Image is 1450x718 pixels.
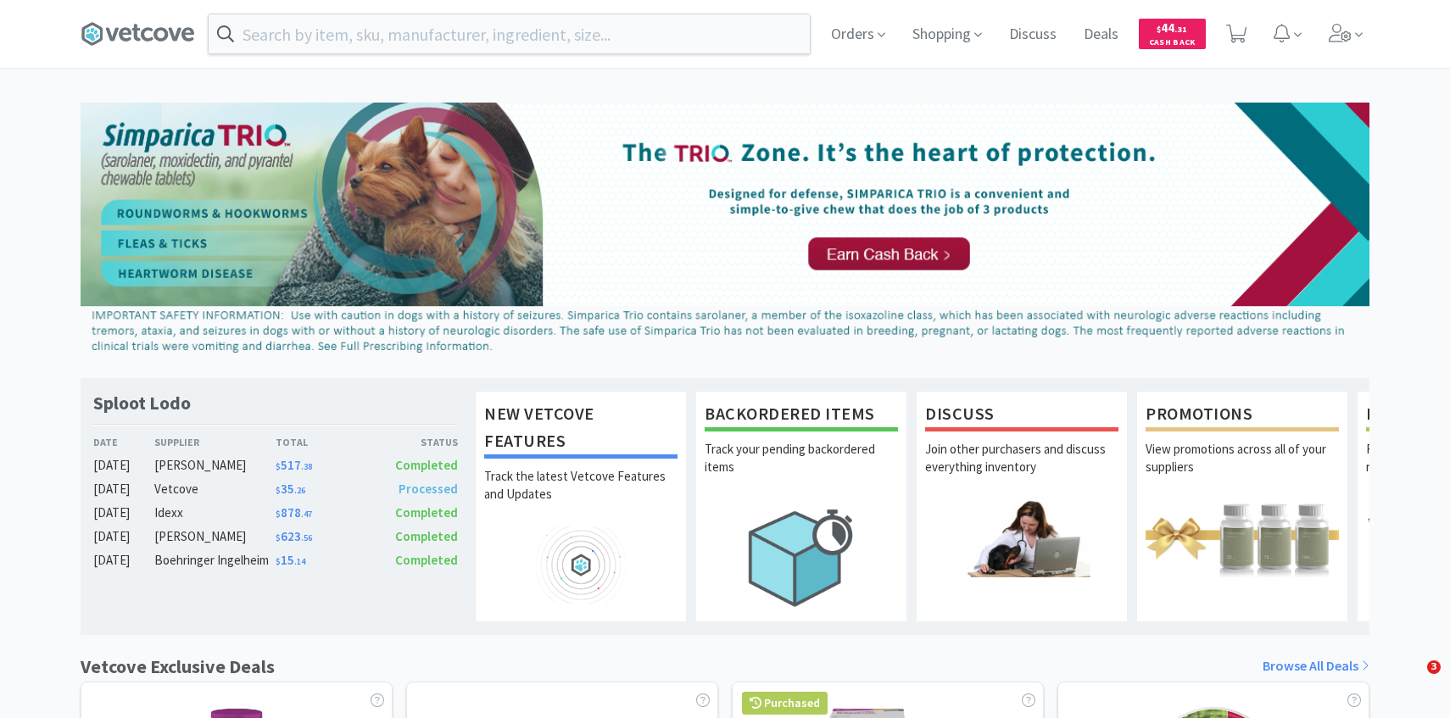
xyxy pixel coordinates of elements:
span: 3 [1427,660,1441,674]
a: Discuss [1002,27,1063,42]
div: Date [93,434,154,450]
span: $ [276,461,281,472]
img: hero_discuss.png [925,499,1118,576]
span: Completed [395,457,458,473]
span: $ [276,485,281,496]
span: Completed [395,504,458,520]
span: Processed [399,481,458,497]
p: Track your pending backordered items [705,440,898,499]
img: hero_backorders.png [705,499,898,615]
span: $ [276,556,281,567]
a: [DATE]Idexx$878.47Completed [93,503,458,523]
div: [PERSON_NAME] [154,526,276,547]
a: [DATE]Vetcove$35.26Processed [93,479,458,499]
div: [DATE] [93,526,154,547]
span: Cash Back [1149,38,1196,49]
div: [PERSON_NAME] [154,455,276,476]
span: 517 [276,457,312,473]
h1: Sploot Lodo [93,391,191,415]
p: Track the latest Vetcove Features and Updates [484,467,678,526]
a: Backordered ItemsTrack your pending backordered items [695,391,907,621]
a: [DATE][PERSON_NAME]$517.38Completed [93,455,458,476]
span: . 56 [301,532,312,543]
img: d2d77c193a314c21b65cb967bbf24cd3_44.png [81,103,1369,360]
h1: Vetcove Exclusive Deals [81,652,275,682]
a: Deals [1077,27,1125,42]
div: Boehringer Ingelheim [154,550,276,571]
div: Supplier [154,434,276,450]
span: 44 [1157,19,1187,36]
a: $44.31Cash Back [1139,11,1206,57]
div: Vetcove [154,479,276,499]
div: [DATE] [93,455,154,476]
div: [DATE] [93,550,154,571]
span: $ [276,532,281,543]
span: Completed [395,528,458,544]
p: View promotions across all of your suppliers [1146,440,1339,499]
span: . 14 [294,556,305,567]
span: 15 [276,552,305,568]
a: New Vetcove FeaturesTrack the latest Vetcove Features and Updates [475,391,687,621]
div: Status [366,434,458,450]
span: Completed [395,552,458,568]
h1: Backordered Items [705,400,898,431]
span: $ [276,509,281,520]
a: [DATE]Boehringer Ingelheim$15.14Completed [93,550,458,571]
span: 878 [276,504,312,520]
a: PromotionsView promotions across all of your suppliers [1136,391,1348,621]
span: . 31 [1174,24,1187,35]
span: 623 [276,528,312,544]
img: hero_feature_roadmap.png [484,526,678,604]
h1: New Vetcove Features [484,400,678,459]
div: Total [276,434,367,450]
h1: Discuss [925,400,1118,431]
span: . 47 [301,509,312,520]
a: [DATE][PERSON_NAME]$623.56Completed [93,526,458,547]
iframe: Intercom live chat [1392,660,1433,701]
span: . 38 [301,461,312,472]
div: [DATE] [93,479,154,499]
div: [DATE] [93,503,154,523]
h1: Promotions [1146,400,1339,431]
span: $ [1157,24,1161,35]
a: DiscussJoin other purchasers and discuss everything inventory [916,391,1128,621]
span: 35 [276,481,305,497]
input: Search by item, sku, manufacturer, ingredient, size... [209,14,810,53]
div: Idexx [154,503,276,523]
img: hero_promotions.png [1146,499,1339,576]
p: Join other purchasers and discuss everything inventory [925,440,1118,499]
a: Browse All Deals [1263,655,1369,677]
span: . 26 [294,485,305,496]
